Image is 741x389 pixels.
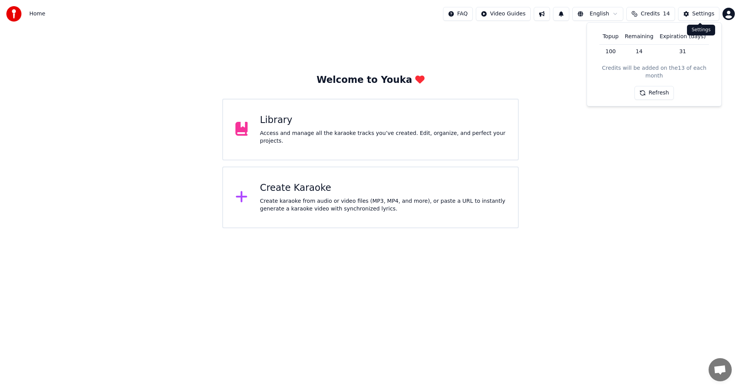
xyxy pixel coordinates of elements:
button: FAQ [443,7,473,21]
div: Credits will be added on the 13 of each month [593,64,715,80]
div: Create Karaoke [260,182,506,194]
div: Welcome to Youka [316,74,425,86]
div: Library [260,114,506,126]
div: Create karaoke from audio or video files (MP3, MP4, and more), or paste a URL to instantly genera... [260,197,506,213]
th: Topup [599,29,621,44]
td: 14 [622,44,656,58]
td: 100 [599,44,621,58]
span: Credits [641,10,660,18]
td: 31 [656,44,709,58]
img: youka [6,6,22,22]
button: Settings [678,7,719,21]
button: Video Guides [476,7,531,21]
div: Open chat [709,358,732,381]
button: Credits14 [626,7,675,21]
div: Settings [692,10,714,18]
th: Expiration (days) [656,29,709,44]
div: Access and manage all the karaoke tracks you’ve created. Edit, organize, and perfect your projects. [260,130,506,145]
button: Refresh [634,86,674,100]
span: Home [29,10,45,18]
th: Remaining [622,29,656,44]
span: 14 [663,10,670,18]
div: Settings [687,25,715,35]
nav: breadcrumb [29,10,45,18]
